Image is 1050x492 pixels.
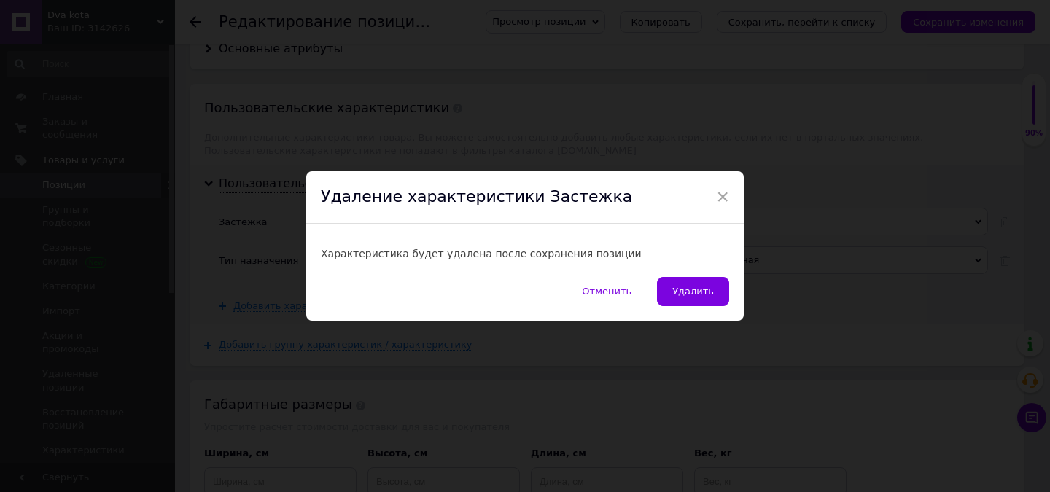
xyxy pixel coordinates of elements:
button: Отменить [567,277,647,306]
div: Характеристика будет удалена после сохранения позиции [321,246,729,262]
span: Чоловіча куртка Pobedov демісезонна з капюшоном осінь весна чорна [22,16,263,48]
span: × [716,184,729,209]
button: Удалить [657,277,729,306]
body: Визуальный текстовый редактор, 1F15DE28-FA82-406F-AA30-BB1DB080271F [15,15,271,120]
span: Отменить [582,286,631,297]
div: Удаление характеристики Застежка [306,171,744,224]
span: Мужская куртка весна осень демисезонная с капюшоном softshell темно-серая [PERSON_NAME] [31,16,255,66]
span: Удалить [672,286,714,297]
body: Визуальный текстовый редактор, AD4902FC-23E4-4B68-B305-74A2071C72C9 [15,15,271,77]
